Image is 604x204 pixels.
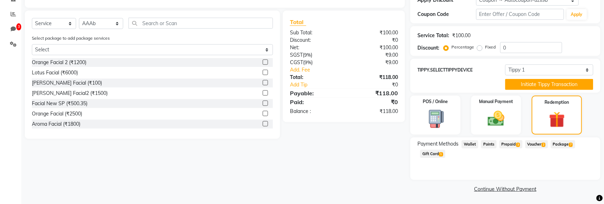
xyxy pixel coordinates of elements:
[500,140,523,148] span: Prepaid
[481,140,497,148] span: Points
[479,98,513,105] label: Manual Payment
[344,29,403,36] div: ₹100.00
[344,36,403,44] div: ₹0
[569,143,573,147] span: 7
[417,67,505,73] label: TIPPY.SELECTTIPPYDEVICE
[485,44,496,50] label: Fixed
[285,98,344,106] div: Paid:
[285,89,344,97] div: Payable:
[452,44,474,50] label: Percentage
[285,74,344,81] div: Total:
[290,52,303,58] span: SGST
[285,81,354,89] a: Add Tip
[32,110,82,118] div: Orange Facial (₹2500)
[285,66,403,74] a: Add. Fee
[516,143,520,147] span: 3
[32,120,80,128] div: Aroma Facial (₹1800)
[417,32,450,39] div: Service Total:
[285,44,344,51] div: Net:
[32,100,87,107] div: Facial New SP (₹500.35)
[567,9,587,20] button: Apply
[285,59,344,66] div: ( )
[423,98,448,105] label: POS / Online
[417,44,439,52] div: Discount:
[129,18,273,29] input: Search or Scan
[285,108,344,115] div: Balance :
[422,109,449,129] img: _pos-terminal.svg
[344,108,403,115] div: ₹118.00
[16,23,21,30] span: 3
[32,59,86,66] div: Orange Facial 2 (₹1200)
[344,59,403,66] div: ₹9.00
[344,98,403,106] div: ₹0
[354,81,403,89] div: ₹0
[285,36,344,44] div: Discount:
[32,35,110,41] label: Select package to add package services
[290,59,303,66] span: CGST
[344,89,403,97] div: ₹118.00
[304,59,311,65] span: 9%
[417,11,476,18] div: Coupon Code
[551,140,575,148] span: Package
[344,51,403,59] div: ₹9.00
[505,79,593,90] button: Initiate Tippy Transaction
[525,140,548,148] span: Voucher
[285,51,344,59] div: ( )
[32,90,108,97] div: [PERSON_NAME] Facial2 (₹1500)
[452,32,471,39] div: ₹100.00
[420,150,445,158] span: Gift Card
[2,23,19,35] a: 3
[476,9,564,20] input: Enter Offer / Coupon Code
[304,52,311,58] span: 9%
[544,110,570,130] img: _gift.svg
[344,74,403,81] div: ₹118.00
[285,29,344,36] div: Sub Total:
[344,44,403,51] div: ₹100.00
[483,109,509,128] img: _cash.svg
[462,140,478,148] span: Wallet
[417,140,459,148] span: Payment Methods
[290,18,306,26] span: Total
[412,186,599,193] a: Continue Without Payment
[32,69,78,76] div: Lotus Facial (₹6000)
[439,152,443,157] span: 1
[542,143,546,147] span: 2
[32,79,102,87] div: [PERSON_NAME] Facial (₹100)
[545,99,569,106] label: Redemption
